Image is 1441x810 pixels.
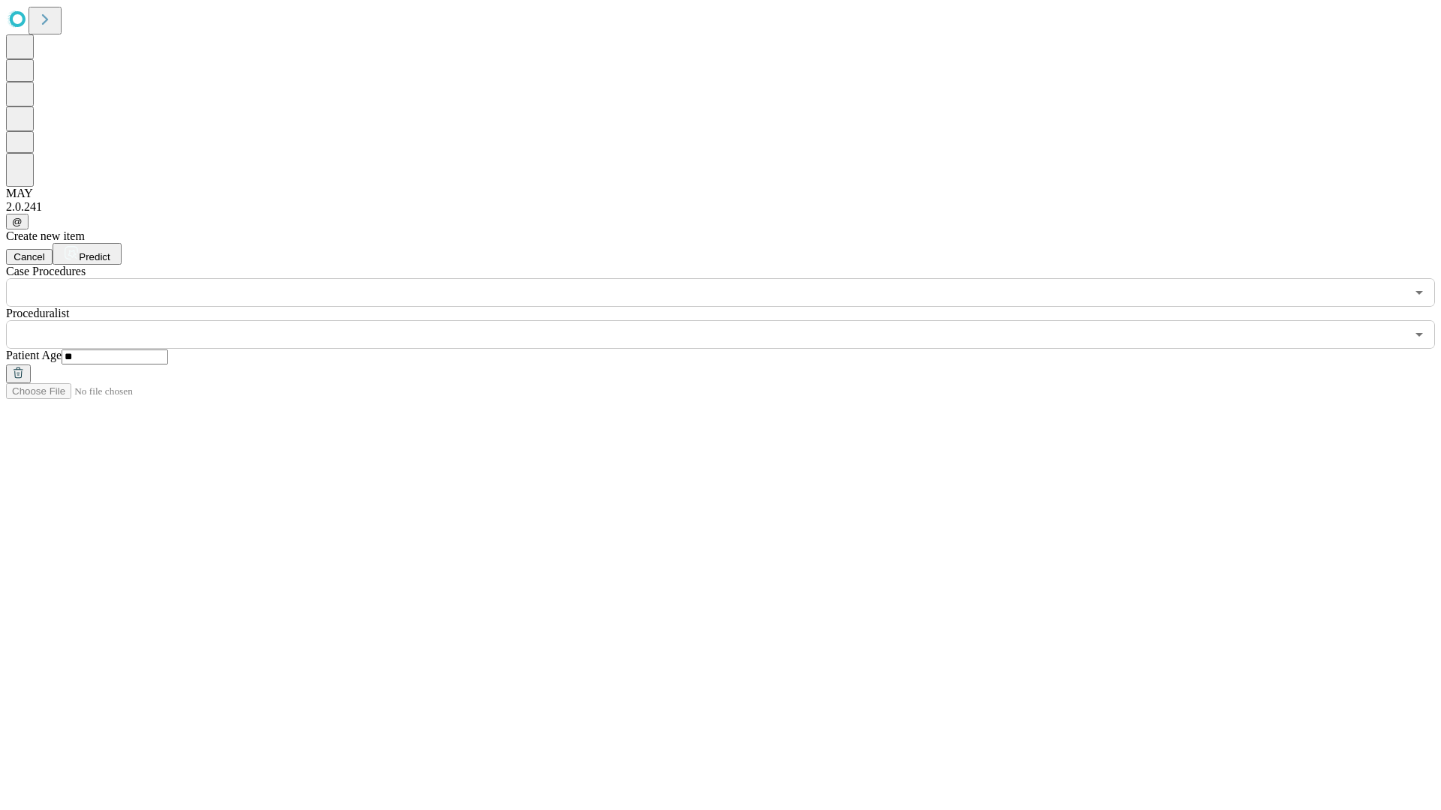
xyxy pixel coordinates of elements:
span: Proceduralist [6,307,69,319]
span: Cancel [14,251,45,262]
button: @ [6,214,29,229]
span: Scheduled Procedure [6,265,86,277]
span: @ [12,216,23,227]
button: Cancel [6,249,53,265]
div: MAY [6,187,1435,200]
span: Predict [79,251,110,262]
button: Open [1409,282,1430,303]
button: Predict [53,243,122,265]
span: Patient Age [6,349,62,361]
div: 2.0.241 [6,200,1435,214]
span: Create new item [6,229,85,242]
button: Open [1409,324,1430,345]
